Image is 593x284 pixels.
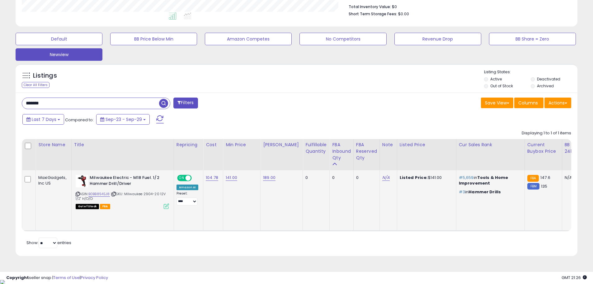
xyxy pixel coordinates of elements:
span: Hammer Drills [468,189,501,195]
button: Columns [514,98,544,108]
b: Listed Price: [400,175,428,181]
div: 0 [305,175,325,181]
button: BB Price Below Min [110,33,197,45]
div: Note [382,142,394,148]
div: Store Name [38,142,69,148]
button: Amazon Competes [205,33,292,45]
div: Amazon AI [176,185,198,190]
button: Newview [16,48,102,61]
small: FBA [527,175,539,182]
span: Last 7 Days [32,116,56,123]
div: Min Price [226,142,258,148]
a: 141.00 [226,175,237,181]
div: Cur Sales Rank [459,142,522,148]
span: $0.00 [398,11,409,17]
button: Sep-23 - Sep-29 [96,114,150,125]
div: Displaying 1 to 1 of 1 items [522,130,571,136]
button: Default [16,33,102,45]
div: Repricing [176,142,200,148]
div: Cost [206,142,220,148]
span: OFF [191,176,201,181]
span: Show: entries [26,240,71,246]
span: FBA [100,204,111,209]
span: #5,659 [459,175,474,181]
div: 0 [356,175,375,181]
a: Privacy Policy [81,275,108,281]
div: Fulfillable Quantity [305,142,327,155]
label: Deactivated [537,76,560,82]
button: Actions [544,98,571,108]
p: in [459,189,520,195]
span: | SKU: Milwaukee 2904-20 12V 1/2" H/D/D [76,191,166,201]
a: N/A [382,175,390,181]
img: 31U++-wXbgL._SL40_.jpg [76,175,88,187]
span: All listings that are currently out of stock and unavailable for purchase on Amazon [76,204,99,209]
span: Sep-23 - Sep-29 [106,116,142,123]
button: No Competitors [299,33,386,45]
div: FBA Reserved Qty [356,142,377,161]
h5: Listings [33,71,57,80]
button: Revenue Drop [394,33,481,45]
a: 189.00 [263,175,275,181]
div: Listed Price [400,142,454,148]
div: FBA inbound Qty [332,142,351,161]
span: Columns [518,100,538,106]
label: Active [490,76,502,82]
li: $0 [349,2,567,10]
div: Current Buybox Price [527,142,559,155]
p: in [459,175,520,186]
div: MaxiGadgets, Inc US [38,175,67,186]
b: Total Inventory Value: [349,4,391,9]
span: 135 [541,183,547,189]
div: N/A [565,175,585,181]
strong: Copyright [6,275,29,281]
small: FBM [527,183,539,190]
span: #3 [459,189,465,195]
span: 147.6 [540,175,550,181]
b: Milwaukee Electric - M18 Fuel. 1/2 Hammer Drill/Driver [90,175,165,188]
div: BB Share 24h. [565,142,587,155]
label: Archived [537,83,554,89]
div: Clear All Filters [22,82,49,88]
span: Tools & Home Improvement [459,175,508,186]
a: Terms of Use [53,275,80,281]
button: Save View [481,98,513,108]
span: ON [178,176,186,181]
div: [PERSON_NAME] [263,142,300,148]
b: Short Term Storage Fees: [349,11,397,17]
span: Compared to: [65,117,94,123]
button: BB Share = Zero [489,33,576,45]
a: B0BB854SJ8 [88,191,110,197]
div: $141.00 [400,175,451,181]
div: 0 [332,175,349,181]
button: Filters [173,98,198,108]
a: 104.78 [206,175,218,181]
span: 2025-10-7 21:26 GMT [562,275,587,281]
div: ASIN: [76,175,169,208]
p: Listing States: [484,69,577,75]
div: Preset: [176,191,198,205]
button: Last 7 Days [22,114,64,125]
label: Out of Stock [490,83,513,89]
div: seller snap | | [6,275,108,281]
div: Title [74,142,171,148]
